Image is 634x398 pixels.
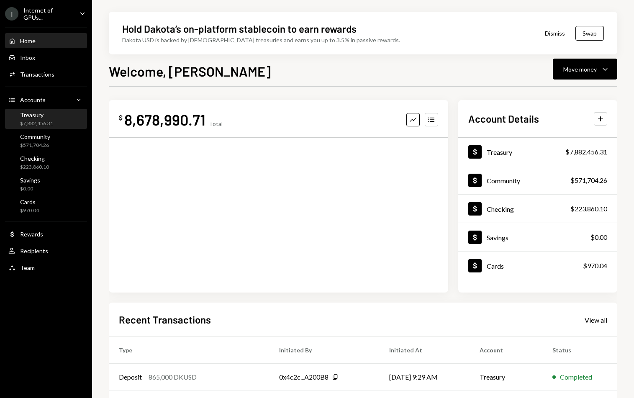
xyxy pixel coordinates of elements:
div: Dakota USD is backed by [DEMOGRAPHIC_DATA] treasuries and earns you up to 3.5% in passive rewards. [122,36,400,44]
th: Initiated By [269,337,379,364]
div: Total [209,120,223,127]
a: View all [585,315,607,324]
div: Deposit [119,372,142,382]
div: 8,678,990.71 [124,110,205,129]
button: Dismiss [534,23,575,43]
a: Savings$0.00 [5,174,87,194]
div: Cards [20,198,39,205]
div: Internet of GPUs... [23,7,73,21]
h2: Account Details [468,112,539,126]
a: Community$571,704.26 [5,131,87,151]
div: $223,860.10 [570,204,607,214]
div: Treasury [487,148,512,156]
div: $ [119,113,123,122]
div: $7,882,456.31 [20,120,53,127]
div: Recipients [20,247,48,254]
th: Type [109,337,269,364]
div: $0.00 [590,232,607,242]
a: Rewards [5,226,87,241]
a: Team [5,260,87,275]
a: Recipients [5,243,87,258]
div: I [5,7,18,21]
h1: Welcome, [PERSON_NAME] [109,63,271,80]
a: Treasury$7,882,456.31 [458,138,617,166]
a: Checking$223,860.10 [5,152,87,172]
a: Inbox [5,50,87,65]
div: Move money [563,65,597,74]
div: 0x4c2c...A200B8 [279,372,329,382]
div: Transactions [20,71,54,78]
th: Status [542,337,617,364]
a: Savings$0.00 [458,223,617,251]
div: Team [20,264,35,271]
a: Home [5,33,87,48]
a: Cards$970.04 [5,196,87,216]
div: Savings [487,234,508,241]
a: Community$571,704.26 [458,166,617,194]
div: Rewards [20,231,43,238]
div: Cards [487,262,504,270]
div: Inbox [20,54,35,61]
td: Treasury [470,364,542,390]
div: Accounts [20,96,46,103]
div: $970.04 [20,207,39,214]
a: Treasury$7,882,456.31 [5,109,87,129]
div: $571,704.26 [20,142,50,149]
div: Completed [560,372,592,382]
button: Move money [553,59,617,80]
div: Home [20,37,36,44]
button: Swap [575,26,604,41]
a: Cards$970.04 [458,252,617,280]
div: $223,860.10 [20,164,49,171]
div: $571,704.26 [570,175,607,185]
div: 865,000 DKUSD [149,372,197,382]
td: [DATE] 9:29 AM [379,364,469,390]
div: Checking [487,205,514,213]
div: $0.00 [20,185,40,193]
div: Treasury [20,111,53,118]
div: Checking [20,155,49,162]
div: Community [487,177,520,185]
div: Hold Dakota’s on-platform stablecoin to earn rewards [122,22,357,36]
th: Initiated At [379,337,469,364]
h2: Recent Transactions [119,313,211,326]
a: Checking$223,860.10 [458,195,617,223]
a: Accounts [5,92,87,107]
div: View all [585,316,607,324]
div: Community [20,133,50,140]
div: Savings [20,177,40,184]
a: Transactions [5,67,87,82]
th: Account [470,337,542,364]
div: $970.04 [583,261,607,271]
div: $7,882,456.31 [565,147,607,157]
